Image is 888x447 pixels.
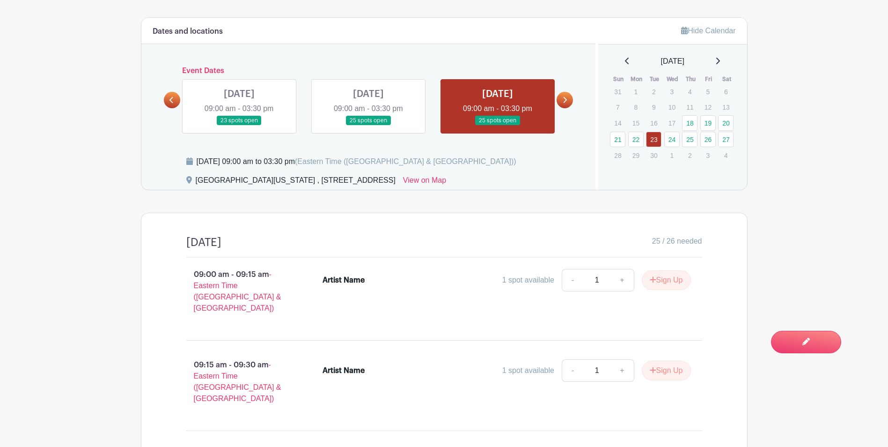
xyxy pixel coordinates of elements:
a: + [610,269,634,291]
p: 16 [646,116,661,130]
p: 09:00 am - 09:15 am [171,265,308,318]
p: 29 [628,148,644,163]
a: 20 [718,115,734,131]
p: 17 [664,116,680,130]
p: 1 [664,148,680,163]
p: 12 [700,100,716,114]
th: Wed [664,74,682,84]
a: 27 [718,132,734,147]
div: 1 spot available [502,365,554,376]
a: 26 [700,132,716,147]
p: 2 [646,84,661,99]
p: 10 [664,100,680,114]
p: 30 [646,148,661,163]
a: 24 [664,132,680,147]
p: 5 [700,84,716,99]
a: 21 [610,132,625,147]
p: 9 [646,100,661,114]
span: 25 / 26 needed [652,236,702,247]
th: Sun [609,74,628,84]
button: Sign Up [642,361,691,380]
p: 1 [628,84,644,99]
th: Mon [628,74,646,84]
p: 14 [610,116,625,130]
p: 2 [682,148,697,163]
a: 25 [682,132,697,147]
a: View on Map [403,175,446,190]
div: 1 spot available [502,275,554,286]
p: 7 [610,100,625,114]
p: 8 [628,100,644,114]
a: 19 [700,115,716,131]
h6: Event Dates [180,67,557,75]
p: 11 [682,100,697,114]
div: [GEOGRAPHIC_DATA][US_STATE] , [STREET_ADDRESS] [196,175,396,190]
a: Hide Calendar [681,27,735,35]
p: 4 [682,84,697,99]
p: 09:15 am - 09:30 am [171,356,308,408]
p: 28 [610,148,625,163]
p: 4 [718,148,734,163]
p: 15 [628,116,644,130]
div: Artist Name [323,365,365,376]
h6: Dates and locations [153,27,223,36]
p: 3 [664,84,680,99]
span: [DATE] [661,56,684,67]
button: Sign Up [642,270,691,290]
p: 31 [610,84,625,99]
span: - Eastern Time ([GEOGRAPHIC_DATA] & [GEOGRAPHIC_DATA]) [194,361,281,402]
p: 6 [718,84,734,99]
span: - Eastern Time ([GEOGRAPHIC_DATA] & [GEOGRAPHIC_DATA]) [194,270,281,312]
a: - [562,359,583,382]
a: + [610,359,634,382]
a: - [562,269,583,291]
a: 18 [682,115,697,131]
a: 23 [646,132,661,147]
span: (Eastern Time ([GEOGRAPHIC_DATA] & [GEOGRAPHIC_DATA])) [295,157,516,165]
th: Fri [700,74,718,84]
p: 3 [700,148,716,163]
th: Thu [682,74,700,84]
th: Sat [718,74,736,84]
th: Tue [646,74,664,84]
p: 13 [718,100,734,114]
div: Artist Name [323,275,365,286]
h4: [DATE] [186,236,221,249]
div: [DATE] 09:00 am to 03:30 pm [197,156,516,167]
a: 22 [628,132,644,147]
